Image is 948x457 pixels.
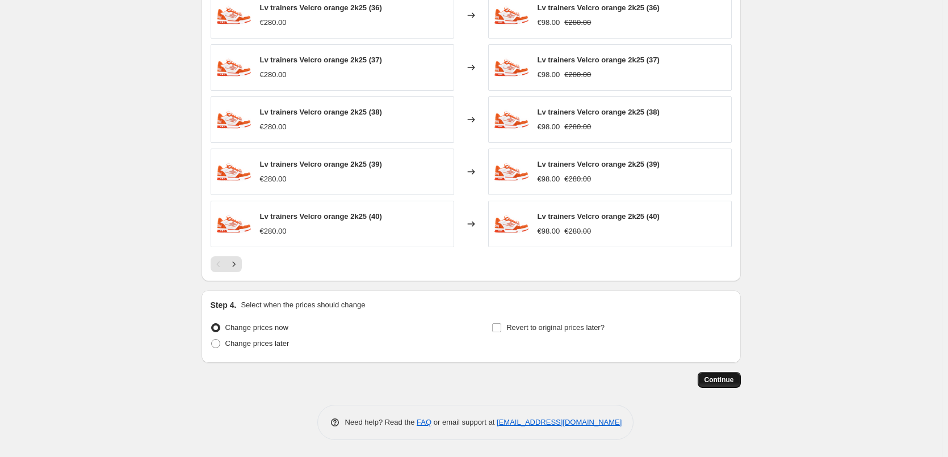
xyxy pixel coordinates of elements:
[564,226,591,237] strike: €280.00
[538,3,660,12] span: Lv trainers Velcro orange 2k25 (36)
[260,108,382,116] span: Lv trainers Velcro orange 2k25 (38)
[538,108,660,116] span: Lv trainers Velcro orange 2k25 (38)
[217,50,251,84] img: 6DB90429-CCD9-4D4D-BDF0-C8604B526926_80x.png
[225,339,290,348] span: Change prices later
[494,50,528,84] img: 6DB90429-CCD9-4D4D-BDF0-C8604B526926_80x.png
[494,103,528,137] img: 6DB90429-CCD9-4D4D-BDF0-C8604B526926_80x.png
[538,121,560,133] div: €98.00
[538,17,560,28] div: €98.00
[506,323,605,332] span: Revert to original prices later?
[564,121,591,133] strike: €280.00
[260,121,287,133] div: €280.00
[538,160,660,168] span: Lv trainers Velcro orange 2k25 (39)
[211,299,237,311] h2: Step 4.
[260,174,287,185] div: €280.00
[260,69,287,81] div: €280.00
[260,212,382,221] span: Lv trainers Velcro orange 2k25 (40)
[345,418,417,426] span: Need help? Read the
[225,323,288,332] span: Change prices now
[260,226,287,237] div: €280.00
[417,418,431,426] a: FAQ
[260,3,382,12] span: Lv trainers Velcro orange 2k25 (36)
[538,212,660,221] span: Lv trainers Velcro orange 2k25 (40)
[538,69,560,81] div: €98.00
[704,375,734,384] span: Continue
[564,174,591,185] strike: €280.00
[564,17,591,28] strike: €280.00
[260,17,287,28] div: €280.00
[217,155,251,189] img: 6DB90429-CCD9-4D4D-BDF0-C8604B526926_80x.png
[226,256,242,272] button: Next
[241,299,365,311] p: Select when the prices should change
[564,69,591,81] strike: €280.00
[211,256,242,272] nav: Pagination
[217,103,251,137] img: 6DB90429-CCD9-4D4D-BDF0-C8604B526926_80x.png
[538,174,560,185] div: €98.00
[698,372,741,388] button: Continue
[260,56,382,64] span: Lv trainers Velcro orange 2k25 (37)
[494,155,528,189] img: 6DB90429-CCD9-4D4D-BDF0-C8604B526926_80x.png
[538,56,660,64] span: Lv trainers Velcro orange 2k25 (37)
[260,160,382,168] span: Lv trainers Velcro orange 2k25 (39)
[538,226,560,237] div: €98.00
[497,418,622,426] a: [EMAIL_ADDRESS][DOMAIN_NAME]
[217,207,251,241] img: 6DB90429-CCD9-4D4D-BDF0-C8604B526926_80x.png
[494,207,528,241] img: 6DB90429-CCD9-4D4D-BDF0-C8604B526926_80x.png
[431,418,497,426] span: or email support at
